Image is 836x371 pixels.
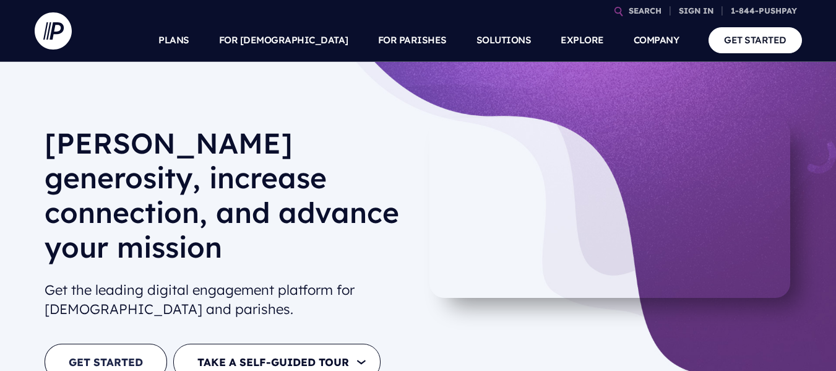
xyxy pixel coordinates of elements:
h1: [PERSON_NAME] generosity, increase connection, and advance your mission [45,126,408,274]
h2: Get the leading digital engagement platform for [DEMOGRAPHIC_DATA] and parishes. [45,276,408,324]
a: COMPANY [634,19,679,62]
a: PLANS [158,19,189,62]
a: FOR [DEMOGRAPHIC_DATA] [219,19,348,62]
a: EXPLORE [561,19,604,62]
a: SOLUTIONS [476,19,532,62]
a: GET STARTED [709,27,802,53]
a: FOR PARISHES [378,19,447,62]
